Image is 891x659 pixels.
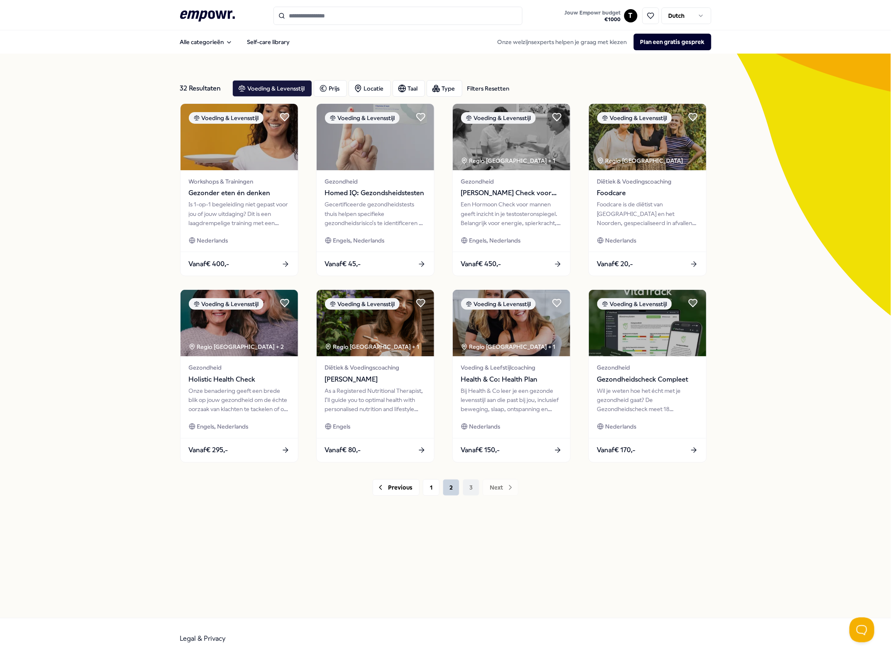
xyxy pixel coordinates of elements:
img: package image [181,104,298,170]
span: Gezondheid [325,177,426,186]
span: Voeding & Leefstijlcoaching [461,363,562,372]
span: [PERSON_NAME] [325,374,426,385]
button: Type [427,80,462,97]
div: Een Hormoon Check voor mannen geeft inzicht in je testosteronspiegel. Belangrijk voor energie, sp... [461,200,562,228]
a: Legal & Privacy [180,635,226,642]
span: Nederlands [197,236,228,245]
nav: Main [173,34,297,50]
div: Regio [GEOGRAPHIC_DATA] + 1 [461,342,556,351]
div: Bij Health & Co leer je een gezonde levensstijl aan die past bij jou, inclusief beweging, slaap, ... [461,386,562,414]
span: Vanaf € 20,- [597,259,633,269]
div: Gecertificeerde gezondheidstests thuis helpen specifieke gezondheidsrisico's te identificeren en ... [325,200,426,228]
span: Diëtiek & Voedingscoaching [597,177,698,186]
div: Voeding & Levensstijl [325,112,400,124]
span: Nederlands [605,236,637,245]
button: Taal [393,80,425,97]
div: Is 1-op-1 begeleiding niet gepast voor jou of jouw uitdaging? Dit is een laagdrempelige training ... [189,200,290,228]
a: package imageVoeding & LevensstijlRegio [GEOGRAPHIC_DATA] Diëtiek & VoedingscoachingFoodcareFoodc... [588,103,707,276]
span: Jouw Empowr budget [565,10,621,16]
button: Previous [373,479,420,496]
button: Prijs [314,80,347,97]
div: Voeding & Levensstijl [189,298,264,310]
span: Vanaf € 170,- [597,445,636,456]
span: Vanaf € 150,- [461,445,500,456]
a: package imageVoeding & LevensstijlGezondheidHomed IQ: GezondsheidstestenGecertificeerde gezondhei... [316,103,435,276]
button: Alle categorieën [173,34,239,50]
img: package image [453,104,570,170]
span: Vanaf € 295,- [189,445,228,456]
a: package imageVoeding & LevensstijlRegio [GEOGRAPHIC_DATA] + 2GezondheidHolistic Health CheckOnze ... [180,289,298,462]
button: Jouw Empowr budget€1000 [563,8,622,24]
div: Voeding & Levensstijl [461,298,536,310]
img: package image [453,290,570,356]
button: Voeding & Levensstijl [232,80,312,97]
div: As a Registered Nutritional Therapist, I'll guide you to optimal health with personalised nutriti... [325,386,426,414]
div: Voeding & Levensstijl [597,298,672,310]
span: Health & Co: Health Plan [461,374,562,385]
iframe: Help Scout Beacon - Open [850,617,874,642]
button: Plan een gratis gesprek [634,34,711,50]
span: Vanaf € 45,- [325,259,361,269]
div: Regio [GEOGRAPHIC_DATA] [597,156,685,165]
div: Voeding & Levensstijl [325,298,400,310]
a: package imageVoeding & LevensstijlRegio [GEOGRAPHIC_DATA] + 1Diëtiek & Voedingscoaching[PERSON_NA... [316,289,435,462]
span: Vanaf € 80,- [325,445,361,456]
span: Gezondheid [597,363,698,372]
div: Regio [GEOGRAPHIC_DATA] + 2 [189,342,284,351]
span: Holistic Health Check [189,374,290,385]
a: Jouw Empowr budget€1000 [561,7,624,24]
div: Foodcare is de diëtist van [GEOGRAPHIC_DATA] en het Noorden, gespecialiseerd in afvallen, darmpro... [597,200,698,228]
span: Gezondheidscheck Compleet [597,374,698,385]
div: Regio [GEOGRAPHIC_DATA] + 1 [325,342,420,351]
img: package image [589,290,706,356]
span: Vanaf € 450,- [461,259,501,269]
button: 1 [423,479,439,496]
img: package image [317,290,434,356]
button: 2 [443,479,459,496]
span: Nederlands [469,422,500,431]
span: Workshops & Trainingen [189,177,290,186]
span: Gezondheid [189,363,290,372]
span: Gezondheid [461,177,562,186]
span: Foodcare [597,188,698,198]
div: Voeding & Levensstijl [189,112,264,124]
span: Diëtiek & Voedingscoaching [325,363,426,372]
div: Voeding & Levensstijl [597,112,672,124]
img: package image [181,290,298,356]
span: Vanaf € 400,- [189,259,229,269]
span: Engels, Nederlands [333,236,385,245]
a: package imageVoeding & LevensstijlWorkshops & TrainingenGezonder eten én denkenIs 1-op-1 begeleid... [180,103,298,276]
span: Engels, Nederlands [469,236,521,245]
span: Gezonder eten én denken [189,188,290,198]
a: Self-care library [241,34,297,50]
div: Onze benadering geeft een brede blik op jouw gezondheid om de échte oorzaak van klachten te tacke... [189,386,290,414]
span: Nederlands [605,422,637,431]
a: package imageVoeding & LevensstijlGezondheidGezondheidscheck CompleetWil je weten hoe het écht me... [588,289,707,462]
div: Regio [GEOGRAPHIC_DATA] + 1 [461,156,556,165]
img: package image [589,104,706,170]
span: Engels, Nederlands [197,422,249,431]
span: [PERSON_NAME] Check voor Mannen [461,188,562,198]
div: 32 Resultaten [180,80,226,97]
div: Filters Resetten [467,84,510,93]
img: package image [317,104,434,170]
span: Engels [333,422,351,431]
span: € 1000 [565,16,621,23]
a: package imageVoeding & LevensstijlRegio [GEOGRAPHIC_DATA] + 1Gezondheid[PERSON_NAME] Check voor M... [452,103,571,276]
div: Voeding & Levensstijl [461,112,536,124]
input: Search for products, categories or subcategories [273,7,522,25]
button: Locatie [349,80,391,97]
span: Homed IQ: Gezondsheidstesten [325,188,426,198]
a: package imageVoeding & LevensstijlRegio [GEOGRAPHIC_DATA] + 1Voeding & LeefstijlcoachingHealth & ... [452,289,571,462]
div: Wil je weten hoe het écht met je gezondheid gaat? De Gezondheidscheck meet 18 biomarkers voor een... [597,386,698,414]
div: Onze welzijnsexperts helpen je graag met kiezen [491,34,711,50]
button: T [624,9,637,22]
